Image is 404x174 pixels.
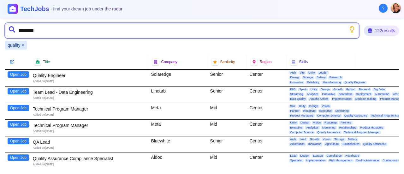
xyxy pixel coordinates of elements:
span: Agriculture [324,142,340,146]
span: Specialist [289,159,304,162]
span: Computer Science [316,114,342,117]
span: Deployment [355,93,372,96]
span: Leader [318,71,329,75]
span: Arch [289,138,297,141]
span: Technical Program Manager [343,131,381,134]
span: K8S [289,88,297,91]
div: Aidoc [148,153,207,169]
span: Relationships [338,126,358,129]
span: Quality Assurance [343,114,369,117]
span: Reliability [306,81,320,84]
span: Executive [289,126,304,129]
span: Energy [289,76,300,79]
div: Center [247,87,286,103]
div: Solaredge [148,70,207,86]
span: Streaming [289,93,304,96]
span: Innovation [307,142,323,146]
span: Solr [289,105,296,108]
span: Design [299,121,311,124]
span: quality [8,42,20,48]
span: Automation [374,93,391,96]
span: Roadmap [302,109,317,113]
div: Mid [208,120,247,136]
div: Technical Program Manager [33,106,146,112]
span: Growth [309,138,320,141]
button: User menu [390,3,401,14]
span: Military [347,138,359,141]
span: Executive [318,109,333,113]
img: User avatar [391,3,401,13]
span: Elasticsearch [341,142,361,146]
span: Storage [333,138,346,141]
div: Quality Assurance Compliance Specialist [33,155,146,162]
div: Senior [208,136,247,153]
div: QA Lead [33,139,146,145]
span: Quality Engineer [343,81,367,84]
span: Seniority [220,59,235,64]
span: Roadmap [323,121,338,124]
button: Show search tips [349,26,355,33]
span: Innovative [321,93,336,96]
button: About Techjobs [379,4,388,13]
div: Mid [208,153,247,169]
div: Senior [208,87,247,103]
span: Quality Assurance [355,159,380,162]
div: Center [247,136,286,153]
button: Open Job [8,105,29,111]
div: Center [247,70,286,86]
div: Mid [208,103,247,120]
span: Quality Assurance [316,131,342,134]
span: Analytics [306,93,319,96]
button: Open Job [8,121,29,128]
span: Automation [289,142,306,146]
span: Vision [322,138,332,141]
span: Vite [299,71,306,75]
span: Computer Science [289,131,315,134]
div: Bluewhite [148,136,207,153]
div: Added on [DATE] [33,146,146,150]
button: Open Job [8,154,29,161]
span: Python [345,88,356,91]
span: Storage [302,76,314,79]
span: Partner [289,109,301,113]
span: Apache Airflow [308,97,330,101]
div: Added on [DATE] [33,129,146,133]
div: Added on [DATE] [33,162,146,166]
div: Meta [148,120,207,136]
span: Spark [298,88,308,91]
span: Design [319,88,331,91]
button: Remove quality filter [21,42,24,48]
span: Design [308,105,319,108]
span: Implementation [331,97,353,101]
span: Data Quality [289,97,307,101]
span: - find your dream job under the radar [50,6,122,11]
div: Center [247,103,286,120]
span: Skills [299,59,308,64]
span: Big Data [372,88,386,91]
span: Region [259,59,271,64]
span: Manufacturing [322,81,342,84]
span: Title [43,59,50,64]
span: Storage [312,154,324,158]
span: Quality Assurance [362,142,388,146]
span: Implementation [305,159,327,162]
div: Quality Engineer [33,72,146,79]
h1: TechJobs [20,4,122,13]
span: Unity [298,105,307,108]
button: Open Job [8,88,29,94]
span: Vision [312,121,322,124]
div: Senior [208,70,247,86]
span: Decision-making [354,97,378,101]
span: Unity [289,121,298,124]
div: Added on [DATE] [33,79,146,83]
span: Product Managers [289,114,315,117]
span: Monitoring [334,109,350,113]
span: Serverless [337,93,353,96]
span: ? [382,5,384,11]
div: Linearb [148,87,207,103]
span: Product Managers [359,126,385,129]
span: Growth [332,88,344,91]
div: Meta [148,103,207,120]
div: Added on [DATE] [33,96,146,100]
div: Added on [DATE] [33,113,146,117]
